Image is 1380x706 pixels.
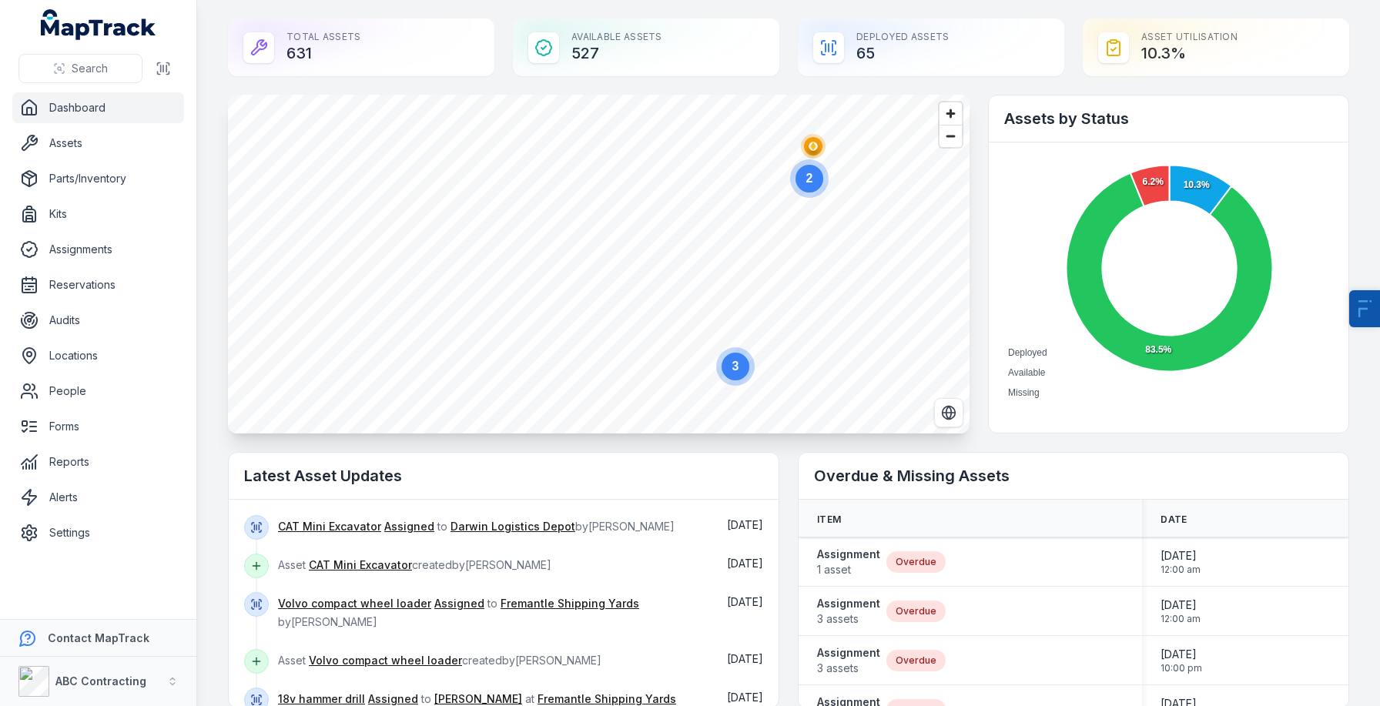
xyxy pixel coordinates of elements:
text: 3 [732,360,739,373]
span: [DATE] [1161,647,1202,662]
span: to by [PERSON_NAME] [278,597,639,628]
span: [DATE] [727,595,763,608]
a: Parts/Inventory [12,163,184,194]
span: Asset created by [PERSON_NAME] [278,654,601,667]
a: Assets [12,128,184,159]
span: to by [PERSON_NAME] [278,520,675,533]
a: Assignments [12,234,184,265]
strong: Assignment [817,547,880,562]
a: Dashboard [12,92,184,123]
strong: Contact MapTrack [48,631,149,644]
a: Assignment1 asset [817,547,880,577]
a: Assignment3 assets [817,596,880,627]
time: 30/11/2024, 12:00:00 am [1161,597,1201,625]
button: Zoom in [940,102,962,125]
time: 18/09/2025, 8:20:13 am [727,557,763,570]
a: Locations [12,340,184,371]
a: Assigned [434,596,484,611]
strong: Assignment [817,645,880,661]
canvas: Map [228,95,970,433]
span: Available [1008,367,1045,378]
time: 31/08/2024, 12:00:00 am [1161,548,1201,576]
strong: ABC Contracting [55,674,146,688]
span: 10:00 pm [1161,662,1202,674]
time: 18/09/2025, 8:16:24 am [727,652,763,665]
a: CAT Mini Excavator [278,519,381,534]
span: 12:00 am [1161,564,1201,576]
a: Assignment3 assets [817,645,880,676]
span: [DATE] [727,557,763,570]
time: 17/09/2025, 11:43:54 am [727,691,763,704]
span: 3 assets [817,661,880,676]
span: 3 assets [817,611,880,627]
a: Assigned [384,519,434,534]
text: 2 [806,172,813,185]
time: 18/09/2025, 8:17:14 am [727,595,763,608]
span: Missing [1008,387,1040,398]
h2: Assets by Status [1004,108,1333,129]
span: 12:00 am [1161,613,1201,625]
span: Date [1161,514,1187,526]
a: Darwin Logistics Depot [451,519,575,534]
a: Volvo compact wheel loader [278,596,431,611]
time: 30/01/2025, 10:00:00 pm [1161,647,1202,674]
span: Deployed [1008,347,1047,358]
span: Search [72,61,108,76]
span: [DATE] [727,652,763,665]
a: Reservations [12,269,184,300]
a: Volvo compact wheel loader [309,653,462,668]
a: Forms [12,411,184,442]
button: Search [18,54,142,83]
span: [DATE] [1161,548,1201,564]
a: Fremantle Shipping Yards [501,596,639,611]
a: Audits [12,305,184,336]
h2: Overdue & Missing Assets [814,465,1333,487]
span: Item [817,514,841,526]
button: Zoom out [940,125,962,147]
a: People [12,376,184,407]
a: Reports [12,447,184,477]
a: Alerts [12,482,184,513]
span: 1 asset [817,562,880,577]
span: [DATE] [727,518,763,531]
div: Overdue [886,601,946,622]
button: Switch to Satellite View [934,398,963,427]
time: 18/09/2025, 8:20:54 am [727,518,763,531]
a: Kits [12,199,184,229]
a: MapTrack [41,9,156,40]
h2: Latest Asset Updates [244,465,763,487]
span: Asset created by [PERSON_NAME] [278,558,551,571]
a: Settings [12,517,184,548]
strong: Assignment [817,596,880,611]
div: Overdue [886,650,946,671]
span: [DATE] [1161,597,1201,613]
div: Overdue [886,551,946,573]
span: [DATE] [727,691,763,704]
a: CAT Mini Excavator [309,557,412,573]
